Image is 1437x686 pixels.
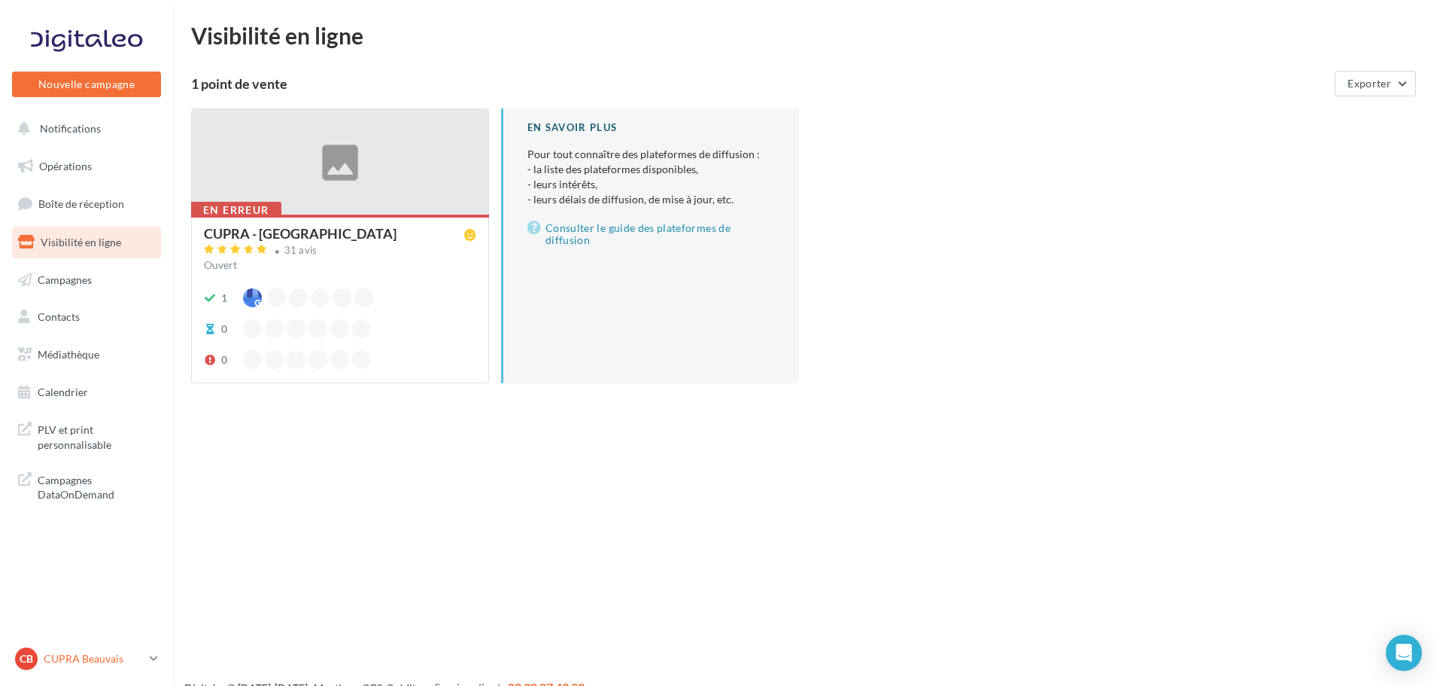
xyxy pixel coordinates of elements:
a: 31 avis [204,242,476,261]
span: Médiathèque [38,348,99,361]
span: Boîte de réception [38,197,124,210]
span: Calendrier [38,386,88,398]
span: Visibilité en ligne [41,236,121,248]
p: CUPRA Beauvais [44,651,144,666]
span: Campagnes [38,273,92,285]
span: Contacts [38,310,80,323]
a: Contacts [9,301,164,333]
span: CB [20,651,33,666]
li: - leurs délais de diffusion, de mise à jour, etc. [527,192,775,207]
div: 0 [221,352,227,367]
a: PLV et print personnalisable [9,413,164,458]
li: - la liste des plateformes disponibles, [527,162,775,177]
span: Ouvert [204,258,237,271]
div: Open Intercom Messenger [1386,635,1422,671]
a: Calendrier [9,377,164,408]
div: CUPRA - [GEOGRAPHIC_DATA] [204,227,396,240]
li: - leurs intérêts, [527,177,775,192]
a: Boîte de réception [9,188,164,220]
a: Consulter le guide des plateformes de diffusion [527,219,775,249]
a: Opérations [9,151,164,182]
button: Nouvelle campagne [12,72,161,97]
span: PLV et print personnalisable [38,419,155,452]
span: Exporter [1347,77,1391,90]
div: 31 avis [284,245,317,255]
a: CB CUPRA Beauvais [12,645,161,673]
div: Visibilité en ligne [191,24,1419,47]
a: Campagnes DataOnDemand [9,464,164,508]
span: Opérations [39,160,92,172]
div: En erreur [191,202,281,218]
span: Notifications [40,122,101,135]
div: En savoir plus [527,120,775,135]
a: Médiathèque [9,339,164,370]
a: Visibilité en ligne [9,227,164,258]
div: 0 [221,322,227,337]
div: 1 point de vente [191,77,1329,90]
button: Exporter [1335,71,1416,96]
button: Notifications [9,113,158,145]
p: Pour tout connaître des plateformes de diffusion : [527,147,775,207]
div: 1 [221,291,227,306]
span: Campagnes DataOnDemand [38,470,155,502]
a: Campagnes [9,264,164,296]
